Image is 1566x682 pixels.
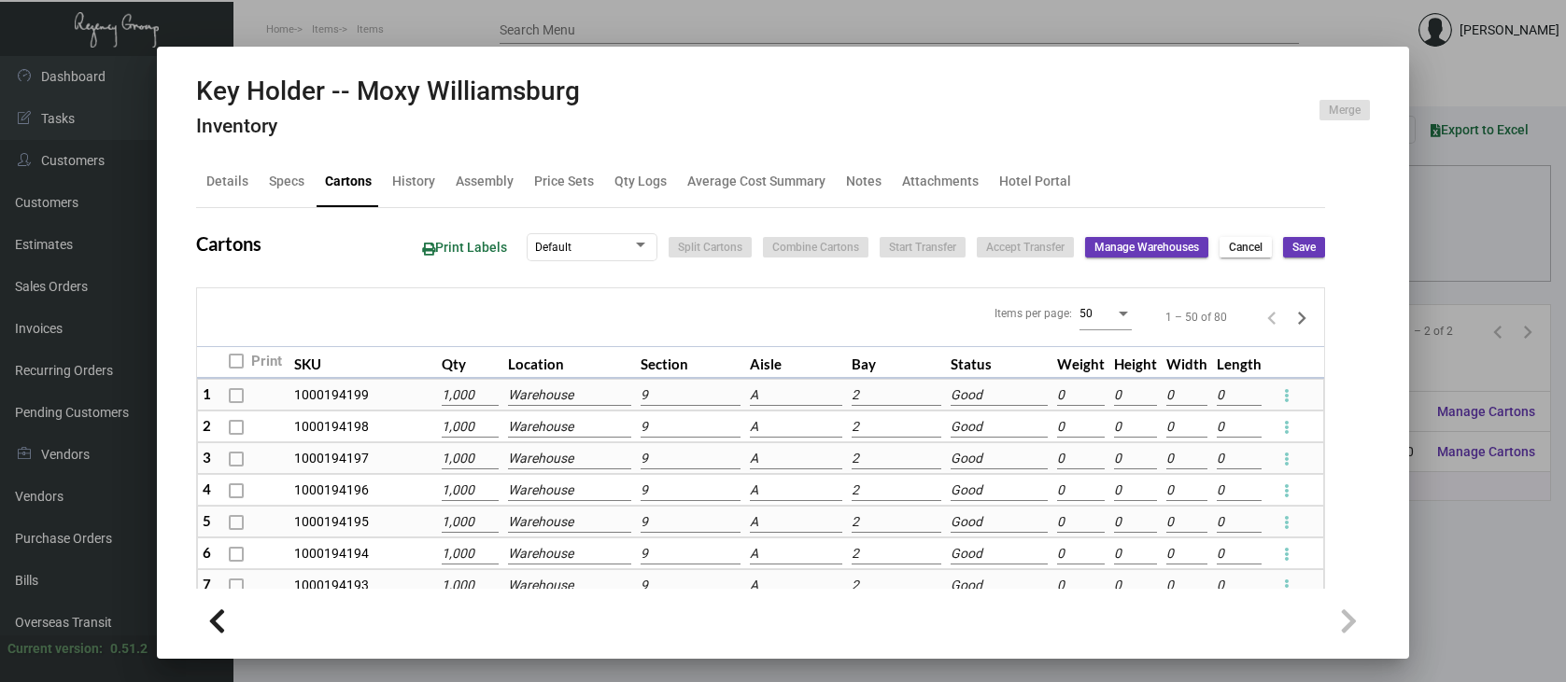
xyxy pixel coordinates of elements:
[687,172,825,191] div: Average Cost Summary
[1079,307,1093,320] span: 50
[763,237,868,257] button: Combine Cartons
[1079,306,1132,321] mat-select: Items per page:
[847,346,946,379] th: Bay
[407,230,522,265] button: Print Labels
[251,350,282,372] span: Print
[772,240,859,256] span: Combine Cartons
[203,385,211,402] span: 1
[1257,302,1287,332] button: Previous page
[1329,103,1361,118] span: Merge
[392,172,435,191] div: History
[1094,240,1199,256] span: Manage Warehouses
[203,512,211,529] span: 5
[535,241,571,254] span: Default
[1319,100,1370,120] button: Merge
[1292,240,1316,256] span: Save
[669,237,752,257] button: Split Cartons
[1085,237,1208,257] button: Manage Warehouses
[678,240,742,256] span: Split Cartons
[1162,346,1212,379] th: Width
[534,172,594,191] div: Price Sets
[1220,237,1272,257] button: Cancel
[977,237,1074,257] button: Accept Transfer
[1109,346,1162,379] th: Height
[203,544,211,561] span: 6
[999,172,1071,191] div: Hotel Portal
[456,172,514,191] div: Assembly
[946,346,1052,379] th: Status
[203,576,211,592] span: 7
[889,240,956,256] span: Start Transfer
[1165,309,1227,326] div: 1 – 50 of 80
[902,172,979,191] div: Attachments
[196,76,580,107] h2: Key Holder -- Moxy Williamsburg
[986,240,1065,256] span: Accept Transfer
[289,346,437,379] th: SKU
[437,346,503,379] th: Qty
[1283,237,1325,257] button: Save
[203,417,211,434] span: 2
[846,172,882,191] div: Notes
[1229,240,1263,256] span: Cancel
[880,237,966,257] button: Start Transfer
[196,115,580,138] h4: Inventory
[995,305,1072,322] div: Items per page:
[196,232,261,255] h2: Cartons
[503,346,636,379] th: Location
[206,172,248,191] div: Details
[636,346,745,379] th: Section
[1212,346,1266,379] th: Length
[203,449,211,466] span: 3
[110,639,148,659] div: 0.51.2
[325,172,372,191] div: Cartons
[422,240,507,255] span: Print Labels
[745,346,848,379] th: Aisle
[614,172,667,191] div: Qty Logs
[1052,346,1109,379] th: Weight
[269,172,304,191] div: Specs
[1287,302,1317,332] button: Next page
[7,639,103,659] div: Current version:
[203,480,211,497] span: 4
